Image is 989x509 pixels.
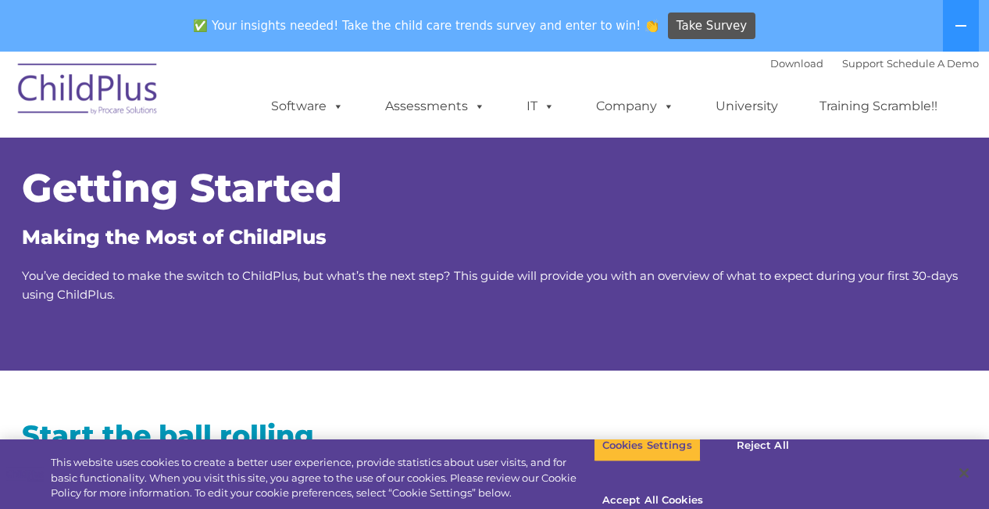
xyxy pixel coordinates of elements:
[511,91,570,122] a: IT
[770,57,823,70] a: Download
[22,268,958,302] span: You’ve decided to make the switch to ChildPlus, but what’s the next step? This guide will provide...
[714,429,812,462] button: Reject All
[22,225,327,249] span: Making the Most of ChildPlus
[700,91,794,122] a: University
[842,57,884,70] a: Support
[770,57,979,70] font: |
[594,429,701,462] button: Cookies Settings
[22,418,483,453] h2: Start the ball rolling
[10,52,166,131] img: ChildPlus by Procare Solutions
[947,456,981,490] button: Close
[187,10,666,41] span: ✅ Your insights needed! Take the child care trends survey and enter to win! 👏
[668,13,756,40] a: Take Survey
[580,91,690,122] a: Company
[255,91,359,122] a: Software
[887,57,979,70] a: Schedule A Demo
[677,13,747,40] span: Take Survey
[804,91,953,122] a: Training Scramble!!
[22,164,342,212] span: Getting Started
[51,455,594,501] div: This website uses cookies to create a better user experience, provide statistics about user visit...
[370,91,501,122] a: Assessments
